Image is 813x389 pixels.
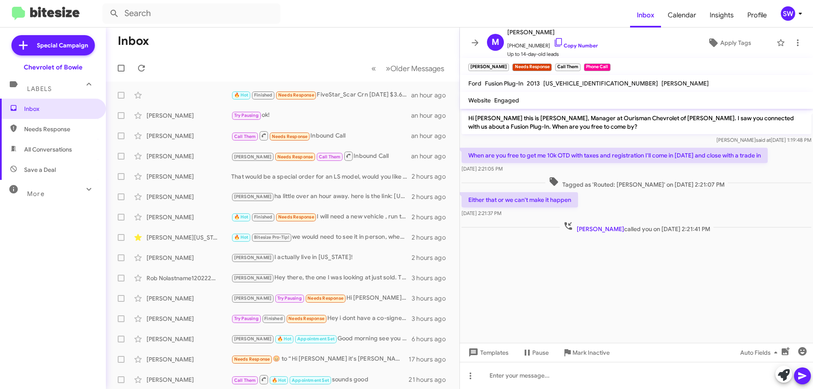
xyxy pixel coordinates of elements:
span: [PERSON_NAME] [577,225,624,233]
button: Pause [515,345,556,360]
span: [US_VEHICLE_IDENTIFICATION_NUMBER] [543,80,658,87]
span: Older Messages [390,64,444,73]
span: 🔥 Hot [277,336,292,342]
span: [PERSON_NAME] [234,336,272,342]
div: [PERSON_NAME] [147,254,231,262]
button: Templates [460,345,515,360]
div: 2 hours ago [412,172,453,181]
span: Special Campaign [37,41,88,50]
span: Needs Response [307,295,343,301]
span: said at [756,137,771,143]
span: [PERSON_NAME] [234,154,272,160]
span: Try Pausing [277,295,302,301]
span: Needs Response [234,356,270,362]
button: Auto Fields [733,345,788,360]
span: 🔥 Hot [234,214,249,220]
span: Labels [27,85,52,93]
div: [PERSON_NAME] [147,172,231,181]
span: called you on [DATE] 2:21:41 PM [560,221,713,233]
span: Save a Deal [24,166,56,174]
span: Website [468,97,491,104]
div: Chevrolet of Bowie [24,63,83,72]
div: [PERSON_NAME] [147,315,231,323]
span: 2013 [527,80,540,87]
div: 3 hours ago [412,315,453,323]
div: we would need to see it in person, when can you stop by? [231,232,412,242]
span: Tagged as 'Routed: [PERSON_NAME]' on [DATE] 2:21:07 PM [545,177,728,189]
span: Needs Response [278,92,314,98]
div: Inbound Call [231,130,411,141]
input: Search [102,3,280,24]
span: [PERSON_NAME] [234,295,272,301]
small: Needs Response [512,63,551,71]
span: Call Them [319,154,341,160]
button: Previous [366,60,381,77]
div: an hour ago [411,132,453,140]
span: [DATE] 2:21:37 PM [462,210,501,216]
span: Bitesize Pro-Tip! [254,235,289,240]
span: 🔥 Hot [234,235,249,240]
div: 3 hours ago [412,294,453,303]
span: Needs Response [272,134,308,139]
div: [PERSON_NAME] [147,355,231,364]
span: Ford [468,80,481,87]
div: 2 hours ago [412,233,453,242]
button: Apply Tags [686,35,772,50]
div: ​😡​ to “ Hi [PERSON_NAME] it's [PERSON_NAME] at Ourisman Chevrolet of [PERSON_NAME]. I just wante... [231,354,409,364]
span: » [386,63,390,74]
span: Inbox [24,105,96,113]
small: Call Them [555,63,581,71]
span: Finished [254,214,273,220]
div: Inbound Call [231,151,411,161]
div: 6 hours ago [412,335,453,343]
div: an hour ago [411,111,453,120]
span: Engaged [494,97,519,104]
span: Call Them [234,134,256,139]
div: 3 hours ago [412,274,453,282]
div: [PERSON_NAME][US_STATE] [147,233,231,242]
span: Appointment Set [292,378,329,383]
span: Call Them [234,378,256,383]
span: M [492,36,499,49]
div: ok! [231,110,411,120]
span: Fusion Plug-In [485,80,523,87]
span: Try Pausing [234,113,259,118]
span: Needs Response [278,214,314,220]
p: When are you free to get me 10k OTD with taxes and registration I'll come in [DATE] and close wit... [462,148,768,163]
span: [PERSON_NAME] [234,275,272,281]
span: Profile [741,3,774,28]
div: Hey i dont have a co-signer at this time but ill keep you all updated if i can find one [231,314,412,323]
button: SW [774,6,804,21]
span: Auto Fields [740,345,781,360]
div: Rob Nolastname120222392 [147,274,231,282]
span: [PERSON_NAME] [507,27,598,37]
span: Needs Response [24,125,96,133]
div: [PERSON_NAME] [147,111,231,120]
span: Calendar [661,3,703,28]
div: [PERSON_NAME] [147,335,231,343]
span: [PHONE_NUMBER] [507,37,598,50]
div: 21 hours ago [409,375,453,384]
span: Templates [467,345,509,360]
span: Pause [532,345,549,360]
span: All Conversations [24,145,72,154]
span: Needs Response [277,154,313,160]
p: Hi [PERSON_NAME] this is [PERSON_NAME], Manager at Ourisman Chevrolet of [PERSON_NAME]. I saw you... [462,110,811,134]
div: I will need a new vehicle , run the numbers, for both The High Country, and Tahoe ( same format) ... [231,212,412,222]
span: Finished [264,316,283,321]
div: FiveStar_Scar Crn [DATE] $3.65 +7.25 Crn [DATE] $3.66 +7.75 Bns [DATE] $9.79 +20.0 Bns [DATE] $9.... [231,90,411,100]
button: Mark Inactive [556,345,617,360]
span: Up to 14-day-old leads [507,50,598,58]
a: Insights [703,3,741,28]
button: Next [381,60,449,77]
div: Hi [PERSON_NAME], I am recovering from minor surgery so I haven't had time to think about what ty... [231,293,412,303]
div: 2 hours ago [412,213,453,221]
span: Apply Tags [720,35,751,50]
span: [PERSON_NAME] [234,255,272,260]
span: [PERSON_NAME] [661,80,709,87]
small: [PERSON_NAME] [468,63,509,71]
a: Inbox [630,3,661,28]
div: an hour ago [411,152,453,160]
